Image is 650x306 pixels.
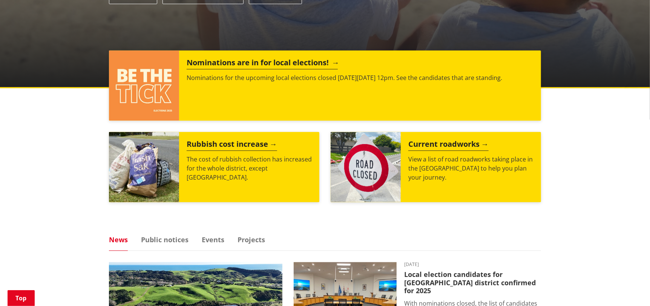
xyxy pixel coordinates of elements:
p: View a list of road roadworks taking place in the [GEOGRAPHIC_DATA] to help you plan your journey. [408,155,533,182]
a: Rubbish bags with sticker Rubbish cost increase The cost of rubbish collection has increased for ... [109,132,319,202]
a: Current roadworks View a list of road roadworks taking place in the [GEOGRAPHIC_DATA] to help you... [331,132,541,202]
time: [DATE] [404,262,541,267]
a: Nominations are in for local elections! Nominations for the upcoming local elections closed [DATE... [109,51,541,121]
img: ELECTIONS 2025 (15) [109,51,179,121]
h2: Rubbish cost increase [187,140,277,151]
img: Road closed sign [331,132,401,202]
h2: Current roadworks [408,140,489,151]
h3: Local election candidates for [GEOGRAPHIC_DATA] district confirmed for 2025 [404,271,541,295]
a: Events [202,236,224,243]
p: Nominations for the upcoming local elections closed [DATE][DATE] 12pm. See the candidates that ar... [187,73,533,82]
a: News [109,236,128,243]
a: Public notices [141,236,189,243]
a: Projects [238,236,265,243]
iframe: Messenger Launcher [615,274,642,301]
a: Top [8,290,35,306]
h2: Nominations are in for local elections! [187,58,338,69]
img: Rubbish bags with sticker [109,132,179,202]
p: The cost of rubbish collection has increased for the whole district, except [GEOGRAPHIC_DATA]. [187,155,312,182]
